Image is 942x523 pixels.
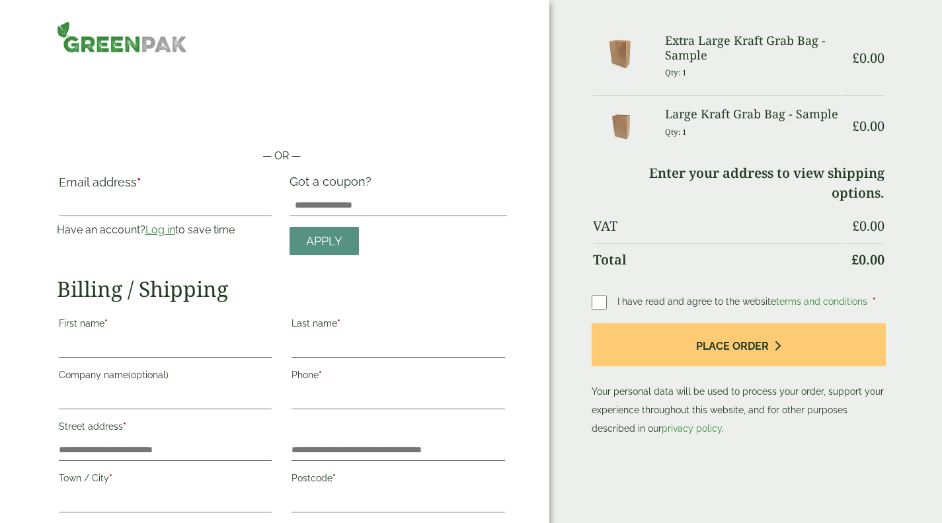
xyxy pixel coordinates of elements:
bdi: 0.00 [852,217,884,235]
label: Phone [292,366,505,388]
label: Last name [292,314,505,337]
h3: Extra Large Kraft Grab Bag - Sample [665,34,842,62]
abbr: required [873,296,876,307]
abbr: required [104,318,108,329]
span: £ [852,49,859,67]
abbr: required [319,370,322,380]
a: Log in [145,223,175,236]
p: — OR — [57,148,508,164]
span: (optional) [128,370,169,380]
h2: Billing / Shipping [57,276,508,302]
h3: Large Kraft Grab Bag - Sample [665,107,842,122]
bdi: 0.00 [852,49,884,67]
span: £ [851,251,859,268]
label: First name [59,314,272,337]
abbr: required [337,318,340,329]
bdi: 0.00 [851,251,884,268]
p: Have an account? to save time [57,222,274,238]
a: privacy policy [662,423,722,434]
span: £ [852,117,859,135]
label: Street address [59,417,272,440]
abbr: required [137,175,141,189]
td: Enter your address to view shipping options. [593,157,884,209]
th: Total [593,243,842,276]
a: terms and conditions [776,296,867,307]
button: Place order [592,323,885,366]
iframe: Secure payment button frame [57,106,508,132]
abbr: required [123,421,126,432]
label: Postcode [292,469,505,491]
span: Apply [306,234,342,249]
label: Company name [59,366,272,388]
th: VAT [593,210,842,242]
p: Your personal data will be used to process your order, support your experience throughout this we... [592,323,885,438]
label: Email address [59,177,272,195]
span: £ [852,217,859,235]
small: Qty: 1 [665,67,687,77]
bdi: 0.00 [852,117,884,135]
abbr: required [109,473,112,483]
label: Got a coupon? [290,175,377,195]
a: Apply [290,227,359,255]
label: Town / City [59,469,272,491]
abbr: required [333,473,336,483]
img: GreenPak Supplies [57,21,187,53]
small: Qty: 1 [665,127,687,137]
span: I have read and agree to the website [617,296,870,307]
